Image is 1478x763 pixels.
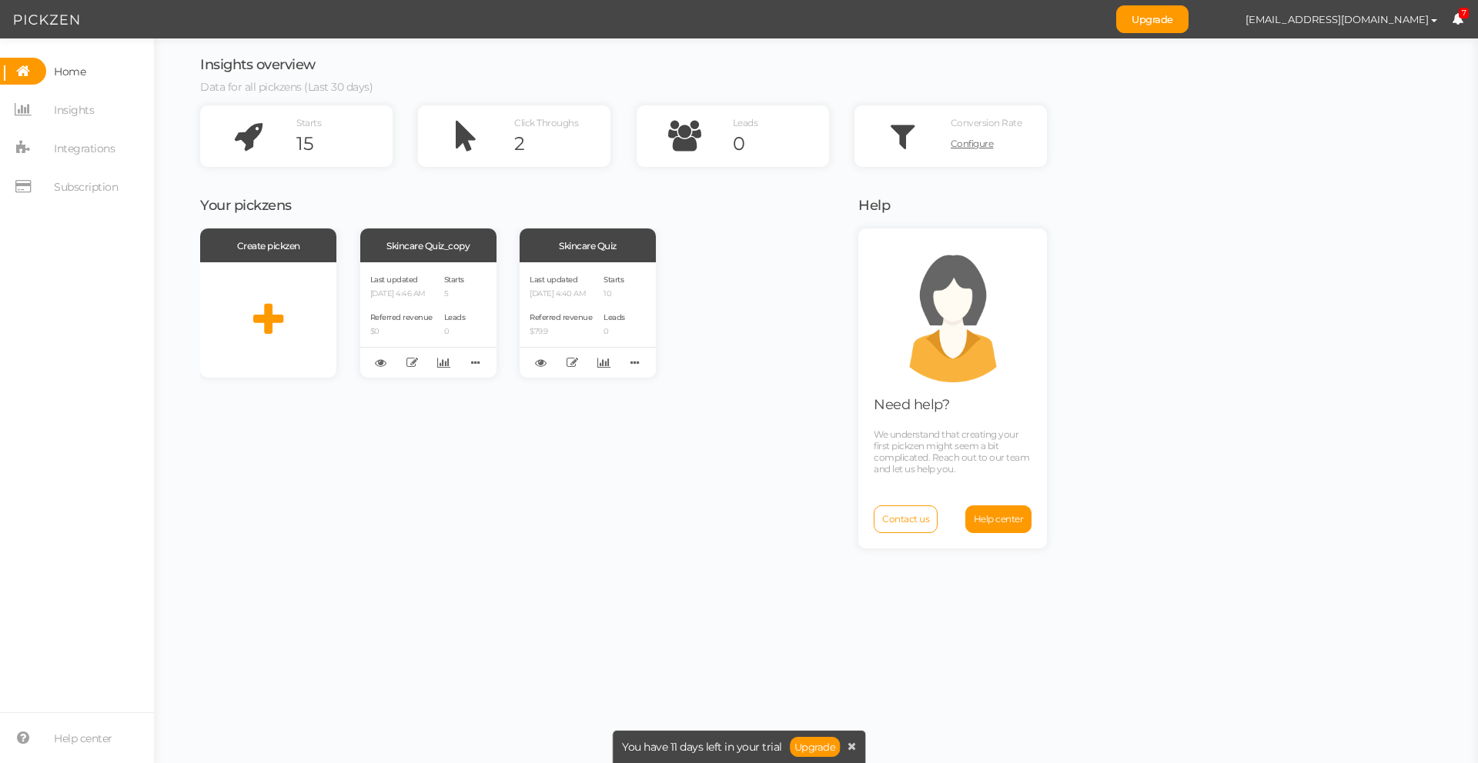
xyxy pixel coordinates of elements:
span: You have 11 days left in your trial [622,741,782,752]
p: [DATE] 4:40 AM [530,289,592,299]
span: Home [54,59,85,84]
span: Help center [974,513,1024,525]
span: Contact us [882,513,929,525]
div: Last updated [DATE] 4:40 AM Referred revenue $79.9 Starts 10 Leads 0 [520,262,656,378]
span: Conversion Rate [951,117,1022,128]
span: 7 [1459,8,1470,19]
span: Last updated [370,275,418,285]
span: Insights overview [200,56,316,73]
span: Need help? [874,396,949,413]
span: Starts [604,275,624,285]
img: Pickzen logo [14,11,79,29]
span: Help center [54,726,112,751]
img: d87dc3b72d7b1ab5c6c83352fc46ce76 [1204,6,1231,33]
span: Your pickzens [200,197,292,214]
span: Leads [604,312,625,322]
div: 15 [296,132,393,155]
span: Configure [951,138,994,149]
div: Last updated [DATE] 4:46 AM Referred revenue $0 Starts 5 Leads 0 [360,262,497,378]
img: support.png [884,244,1022,382]
p: 0 [444,327,466,337]
span: We understand that creating your first pickzen might seem a bit complicated. Reach out to our tea... [874,428,1029,475]
p: 5 [444,289,466,299]
span: Leads [444,312,466,322]
span: Leads [733,117,758,128]
div: Skincare Quiz [520,228,656,262]
a: Help center [965,505,1032,533]
a: Upgrade [790,737,841,757]
span: Integrations [54,136,115,161]
div: 2 [514,132,610,155]
span: Referred revenue [370,312,433,322]
span: Data for all pickzens (Last 30 days) [200,80,373,94]
span: Insights [54,98,94,122]
div: 0 [733,132,829,155]
span: Help [858,197,890,214]
a: Configure [951,132,1047,155]
button: [EMAIL_ADDRESS][DOMAIN_NAME] [1231,6,1452,32]
p: $0 [370,327,433,337]
div: Skincare Quiz_copy [360,228,497,262]
span: [EMAIL_ADDRESS][DOMAIN_NAME] [1246,13,1429,25]
span: Starts [444,275,464,285]
span: Starts [296,117,321,128]
span: Subscription [54,175,118,199]
span: Referred revenue [530,312,592,322]
a: Upgrade [1116,5,1189,33]
p: 10 [604,289,625,299]
p: $79.9 [530,327,592,337]
p: [DATE] 4:46 AM [370,289,433,299]
span: Last updated [530,275,577,285]
span: Create pickzen [237,240,300,252]
p: 0 [604,327,625,337]
span: Click Throughs [514,117,578,128]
